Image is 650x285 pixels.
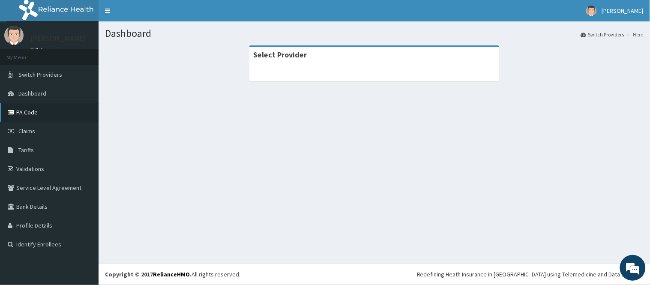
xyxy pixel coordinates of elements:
footer: All rights reserved. [99,263,650,285]
span: Dashboard [18,90,46,97]
p: [PERSON_NAME] [30,35,86,42]
div: Chat with us now [45,48,144,59]
span: Tariffs [18,146,34,154]
li: Here [625,31,644,38]
h1: Dashboard [105,28,644,39]
a: Online [30,47,51,53]
img: d_794563401_company_1708531726252_794563401 [16,43,35,64]
div: Redefining Heath Insurance in [GEOGRAPHIC_DATA] using Telemedicine and Data Science! [417,270,644,279]
span: [PERSON_NAME] [602,7,644,15]
a: RelianceHMO [153,270,190,278]
a: Switch Providers [581,31,624,38]
span: We're online! [50,87,118,174]
strong: Copyright © 2017 . [105,270,192,278]
strong: Select Provider [254,50,307,60]
span: Claims [18,127,35,135]
span: Switch Providers [18,71,62,78]
div: Minimize live chat window [141,4,161,25]
img: User Image [586,6,597,16]
img: User Image [4,26,24,45]
textarea: Type your message and hit 'Enter' [4,192,163,222]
